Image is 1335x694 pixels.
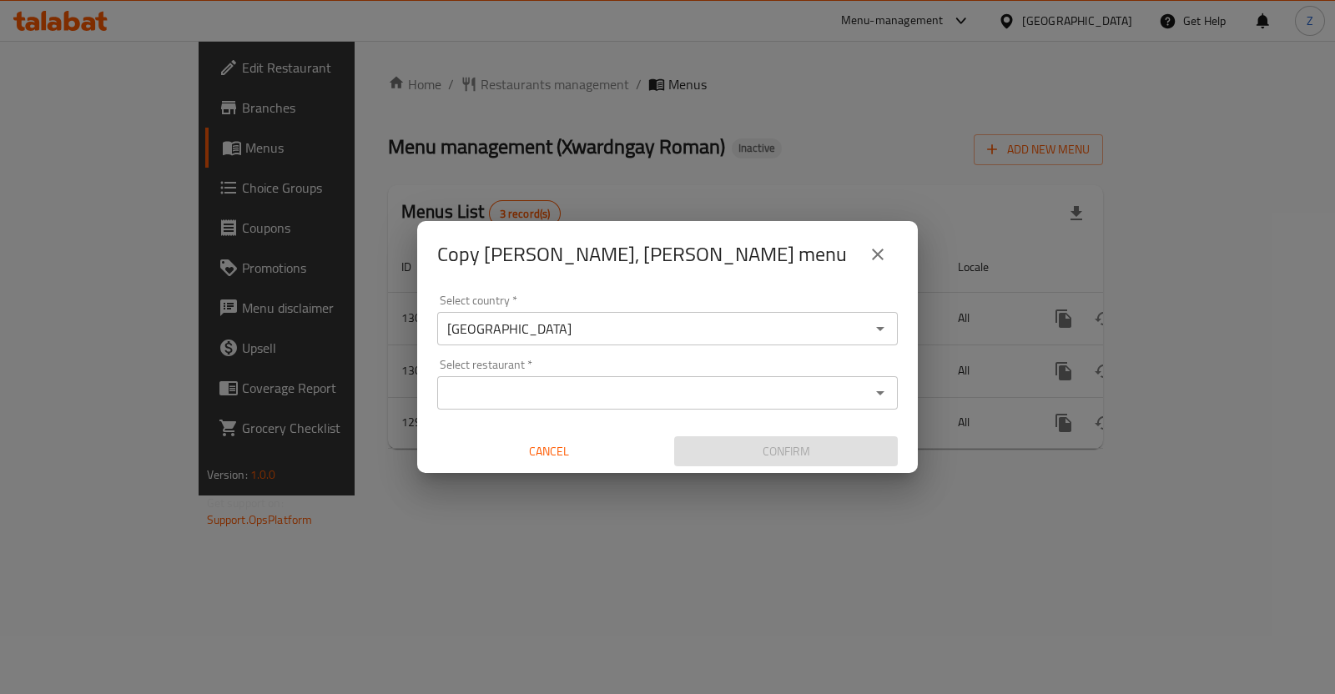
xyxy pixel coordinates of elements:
button: Cancel [437,436,661,467]
span: Cancel [444,441,654,462]
button: Open [869,317,892,340]
h2: Copy [PERSON_NAME], [PERSON_NAME] menu [437,241,847,268]
button: Open [869,381,892,405]
button: close [858,234,898,274]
